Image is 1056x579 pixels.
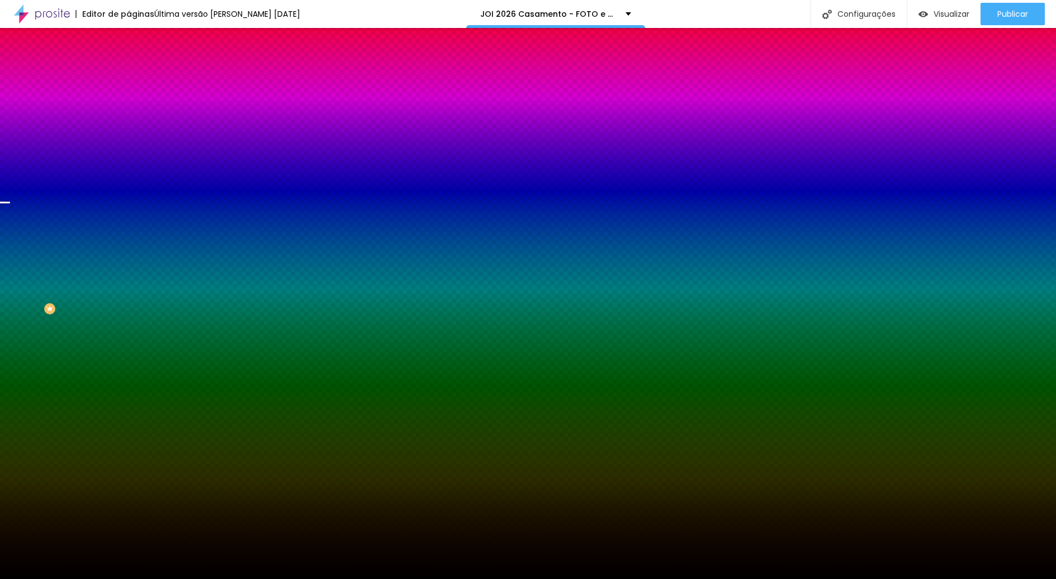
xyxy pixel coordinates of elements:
[154,10,300,18] div: Última versão [PERSON_NAME] [DATE]
[822,10,832,19] img: Icone
[75,10,154,18] div: Editor de páginas
[981,3,1045,25] button: Publicar
[934,10,969,18] span: Visualizar
[918,10,928,19] img: view-1.svg
[907,3,981,25] button: Visualizar
[480,10,617,18] p: JOI 2026 Casamento - FOTO e VIDEO
[997,10,1028,18] span: Publicar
